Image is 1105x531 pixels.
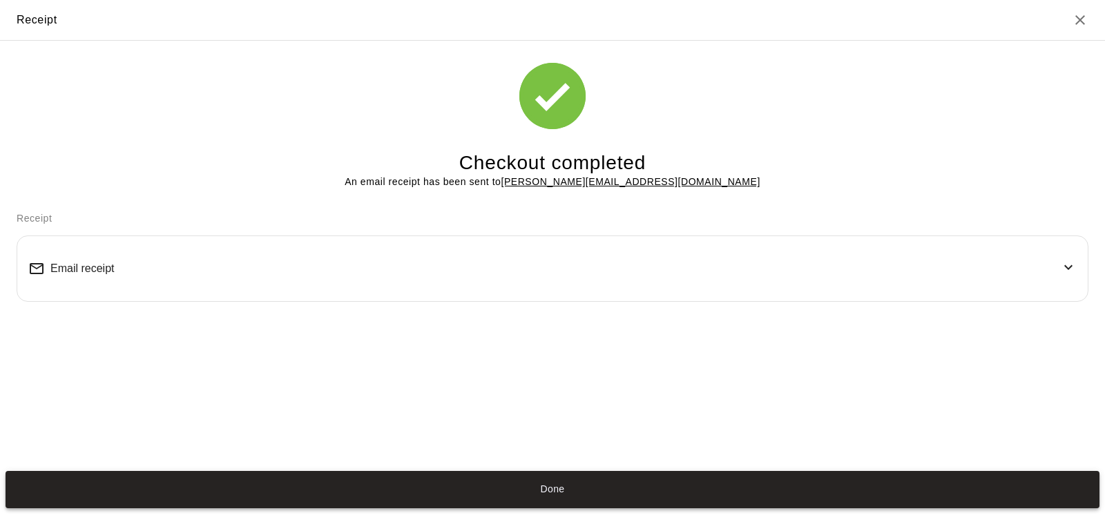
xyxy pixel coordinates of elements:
[6,471,1099,508] button: Done
[345,175,760,189] p: An email receipt has been sent to
[50,262,114,275] span: Email receipt
[17,11,57,29] div: Receipt
[1072,12,1088,28] button: Close
[17,211,1088,226] p: Receipt
[501,176,760,187] u: [PERSON_NAME][EMAIL_ADDRESS][DOMAIN_NAME]
[459,151,646,175] h4: Checkout completed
